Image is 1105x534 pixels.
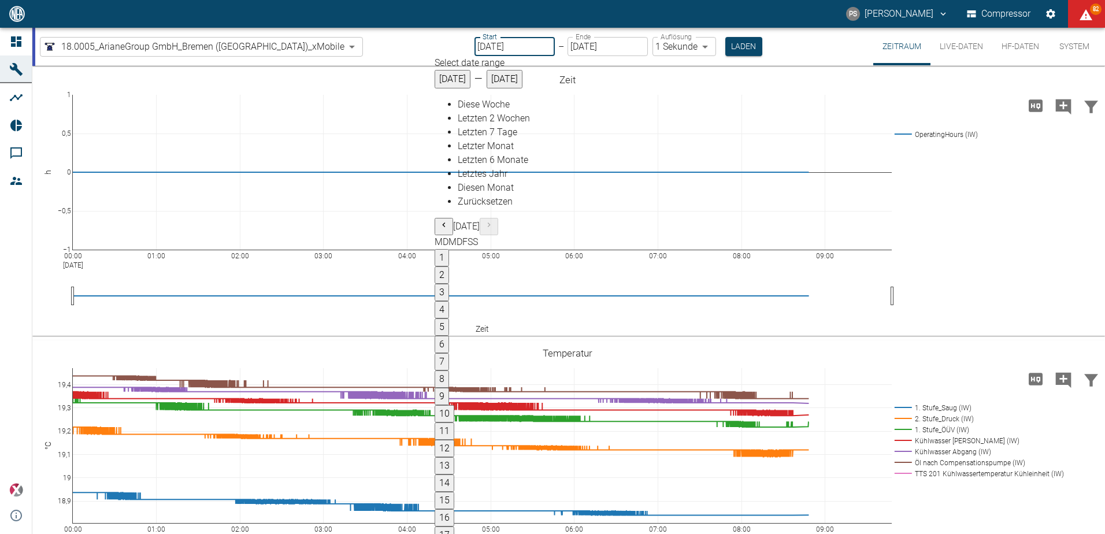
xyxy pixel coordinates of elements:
[568,37,648,56] input: DD.MM.YYYY
[483,32,497,42] label: Start
[458,127,517,138] span: Letzten 7 Tage
[453,221,480,232] span: [DATE]
[457,236,462,247] span: Donnerstag
[1048,28,1100,65] button: System
[435,353,449,370] button: 7
[458,167,530,181] div: Letztes Jahr
[435,266,449,284] button: 2
[9,483,23,497] img: Xplore Logo
[435,388,449,405] button: 9
[1022,99,1050,110] span: Hohe Auflösung
[435,284,449,301] button: 3
[435,422,454,440] button: 11
[458,125,530,139] div: Letzten 7 Tage
[846,7,860,21] div: PS
[435,236,443,247] span: Montag
[1050,364,1077,394] button: Kommentar hinzufügen
[435,336,449,353] button: 6
[43,40,344,54] a: 18.0005_ArianeGroup GmbH_Bremen ([GEOGRAPHIC_DATA])_xMobile
[652,37,716,56] div: 1 Sekunde
[487,70,522,88] button: [DATE]
[458,98,530,112] div: Diese Woche
[1090,3,1102,15] span: 82
[576,32,591,42] label: Ende
[558,40,564,53] p: –
[8,6,26,21] img: logo
[435,474,454,492] button: 14
[458,196,513,207] span: Zurücksetzen
[435,457,454,474] button: 13
[435,509,454,526] button: 16
[491,73,518,84] span: [DATE]
[1022,373,1050,384] span: Hohe Auflösung
[435,492,454,509] button: 15
[1077,364,1105,394] button: Daten filtern
[468,236,473,247] span: Samstag
[725,37,762,56] button: Laden
[844,3,950,24] button: pascal.schwanebeck@neuman-esser.com
[458,139,530,153] div: Letzter Monat
[435,249,449,266] button: 1
[458,112,530,125] div: Letzten 2 Wochen
[470,70,487,88] h5: –
[435,70,470,88] button: [DATE]
[458,154,528,165] span: Letzten 6 Monate
[435,440,454,457] button: 12
[448,236,457,247] span: Mittwoch
[435,318,449,336] button: 5
[480,218,498,235] button: Next month
[458,195,530,209] div: Zurücksetzen
[458,113,530,124] span: Letzten 2 Wochen
[462,236,468,247] span: Freitag
[443,236,448,247] span: Dienstag
[1077,91,1105,121] button: Daten filtern
[435,405,454,422] button: 10
[458,99,510,110] span: Diese Woche
[473,236,478,247] span: Sonntag
[992,28,1048,65] button: HF-Daten
[1040,3,1061,24] button: Einstellungen
[458,168,507,179] span: Letztes Jahr
[435,218,453,235] button: Previous month
[930,28,992,65] button: Live-Daten
[661,32,692,42] label: Auflösung
[458,140,514,151] span: Letzter Monat
[458,181,530,195] div: Diesen Monat
[435,57,505,68] span: Select date range
[61,40,344,53] span: 18.0005_ArianeGroup GmbH_Bremen ([GEOGRAPHIC_DATA])_xMobile
[474,37,555,56] input: DD.MM.YYYY
[435,370,449,388] button: 8
[439,73,466,84] span: [DATE]
[1050,91,1077,121] button: Kommentar hinzufügen
[435,301,449,318] button: 4
[458,182,514,193] span: Diesen Monat
[873,28,930,65] button: Zeitraum
[965,3,1033,24] button: Compressor
[458,153,530,167] div: Letzten 6 Monate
